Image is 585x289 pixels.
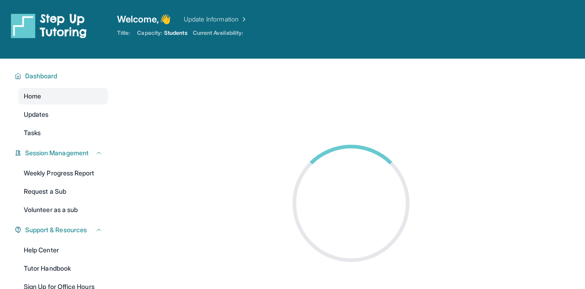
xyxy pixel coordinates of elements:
[25,148,89,158] span: Session Management
[18,242,108,258] a: Help Center
[117,13,171,26] span: Welcome, 👋
[18,125,108,141] a: Tasks
[239,15,248,24] img: Chevron Right
[21,225,102,234] button: Support & Resources
[184,15,248,24] a: Update Information
[24,110,49,119] span: Updates
[164,29,187,37] span: Students
[21,148,102,158] button: Session Management
[24,92,41,101] span: Home
[193,29,243,37] span: Current Availability:
[18,202,108,218] a: Volunteer as a sub
[117,29,130,37] span: Title:
[21,71,102,81] button: Dashboard
[137,29,162,37] span: Capacity:
[24,128,41,137] span: Tasks
[18,88,108,104] a: Home
[18,260,108,277] a: Tutor Handbook
[25,71,58,81] span: Dashboard
[18,183,108,200] a: Request a Sub
[18,106,108,123] a: Updates
[11,13,87,38] img: logo
[18,165,108,181] a: Weekly Progress Report
[25,225,87,234] span: Support & Resources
